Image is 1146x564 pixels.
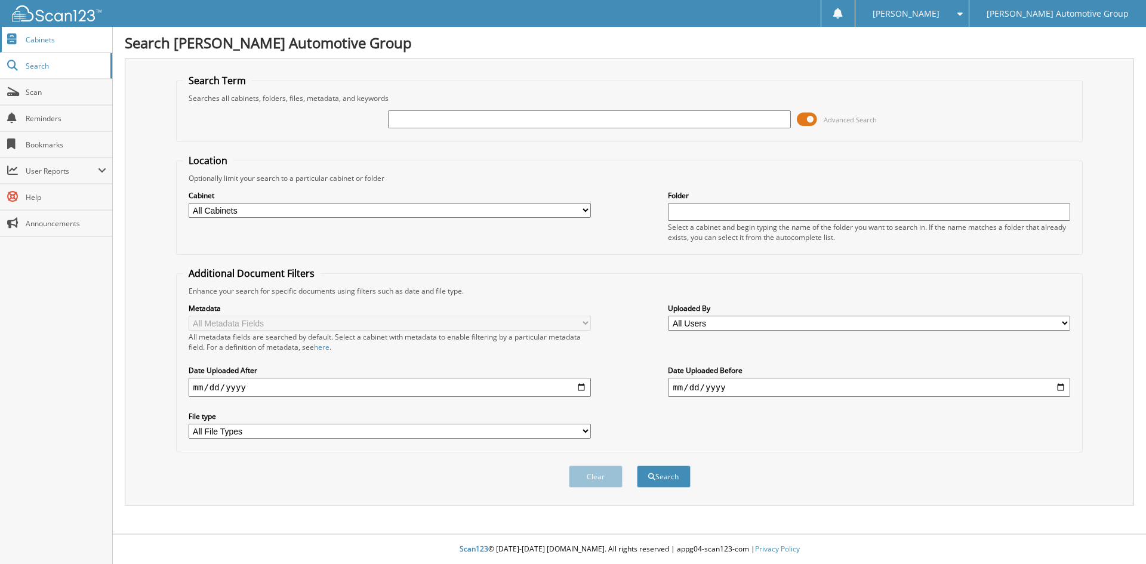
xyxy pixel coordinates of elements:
label: Folder [668,190,1070,201]
label: Cabinet [189,190,591,201]
div: Enhance your search for specific documents using filters such as date and file type. [183,286,1077,296]
label: Uploaded By [668,303,1070,313]
iframe: Chat Widget [1086,507,1146,564]
span: Bookmarks [26,140,106,150]
div: Select a cabinet and begin typing the name of the folder you want to search in. If the name match... [668,222,1070,242]
input: end [668,378,1070,397]
div: Optionally limit your search to a particular cabinet or folder [183,173,1077,183]
label: Date Uploaded After [189,365,591,375]
h1: Search [PERSON_NAME] Automotive Group [125,33,1134,53]
span: Reminders [26,113,106,124]
input: start [189,378,591,397]
span: Scan123 [460,544,488,554]
span: Cabinets [26,35,106,45]
legend: Search Term [183,74,252,87]
label: Date Uploaded Before [668,365,1070,375]
button: Clear [569,466,623,488]
button: Search [637,466,691,488]
a: here [314,342,329,352]
a: Privacy Policy [755,544,800,554]
span: User Reports [26,166,98,176]
div: © [DATE]-[DATE] [DOMAIN_NAME]. All rights reserved | appg04-scan123-com | [113,535,1146,564]
div: All metadata fields are searched by default. Select a cabinet with metadata to enable filtering b... [189,332,591,352]
label: File type [189,411,591,421]
span: [PERSON_NAME] [873,10,939,17]
label: Metadata [189,303,591,313]
span: Announcements [26,218,106,229]
span: [PERSON_NAME] Automotive Group [987,10,1129,17]
div: Searches all cabinets, folders, files, metadata, and keywords [183,93,1077,103]
span: Search [26,61,104,71]
legend: Location [183,154,233,167]
span: Scan [26,87,106,97]
legend: Additional Document Filters [183,267,321,280]
span: Advanced Search [824,115,877,124]
img: scan123-logo-white.svg [12,5,101,21]
span: Help [26,192,106,202]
